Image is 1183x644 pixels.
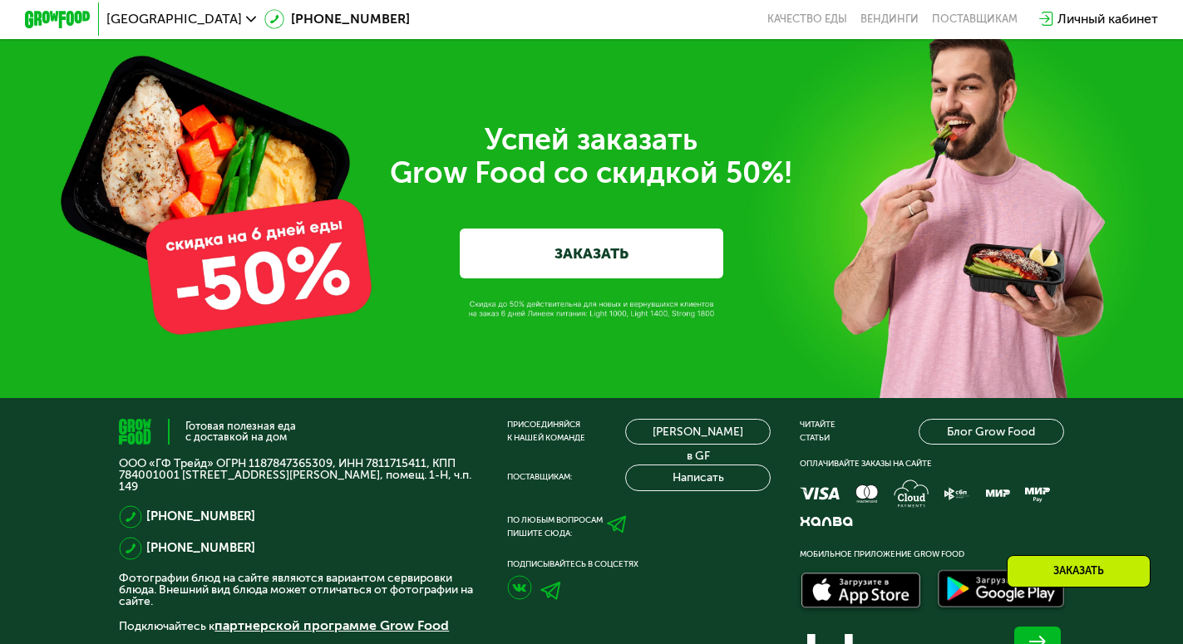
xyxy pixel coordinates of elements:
p: Фотографии блюд на сайте являются вариантом сервировки блюда. Внешний вид блюда может отличаться ... [119,573,477,607]
a: Блог Grow Food [919,419,1063,445]
div: Присоединяйся к нашей команде [507,419,585,445]
div: поставщикам [932,12,1018,26]
div: Мобильное приложение Grow Food [800,548,1063,562]
a: ЗАКАЗАТЬ [460,229,722,278]
p: Подключайтесь к [119,616,477,636]
div: Заказать [1007,555,1151,587]
img: Доступно в Google Play [934,567,1068,614]
a: [PERSON_NAME] в GF [625,419,770,445]
div: Поставщикам: [507,471,572,484]
a: Качество еды [767,12,847,26]
a: Вендинги [860,12,919,26]
div: Оплачивайте заказы на сайте [800,458,1063,471]
a: [PHONE_NUMBER] [264,9,410,29]
div: Готовая полезная еда с доставкой на дом [185,421,296,443]
a: [PHONE_NUMBER] [146,507,255,527]
div: Читайте статьи [800,419,835,445]
div: По любым вопросам пишите сюда: [507,514,603,541]
p: ООО «ГФ Трейд» ОГРН 1187847365309, ИНН 7811715411, КПП 784001001 [STREET_ADDRESS][PERSON_NAME], п... [119,458,477,492]
a: [PHONE_NUMBER] [146,538,255,558]
div: Личный кабинет [1057,9,1158,29]
a: партнерской программе Grow Food [214,617,449,633]
button: Написать [625,465,770,491]
span: [GEOGRAPHIC_DATA] [106,12,242,26]
div: Подписывайтесь в соцсетях [507,558,771,572]
div: Успей заказать Grow Food со скидкой 50%! [131,124,1052,189]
